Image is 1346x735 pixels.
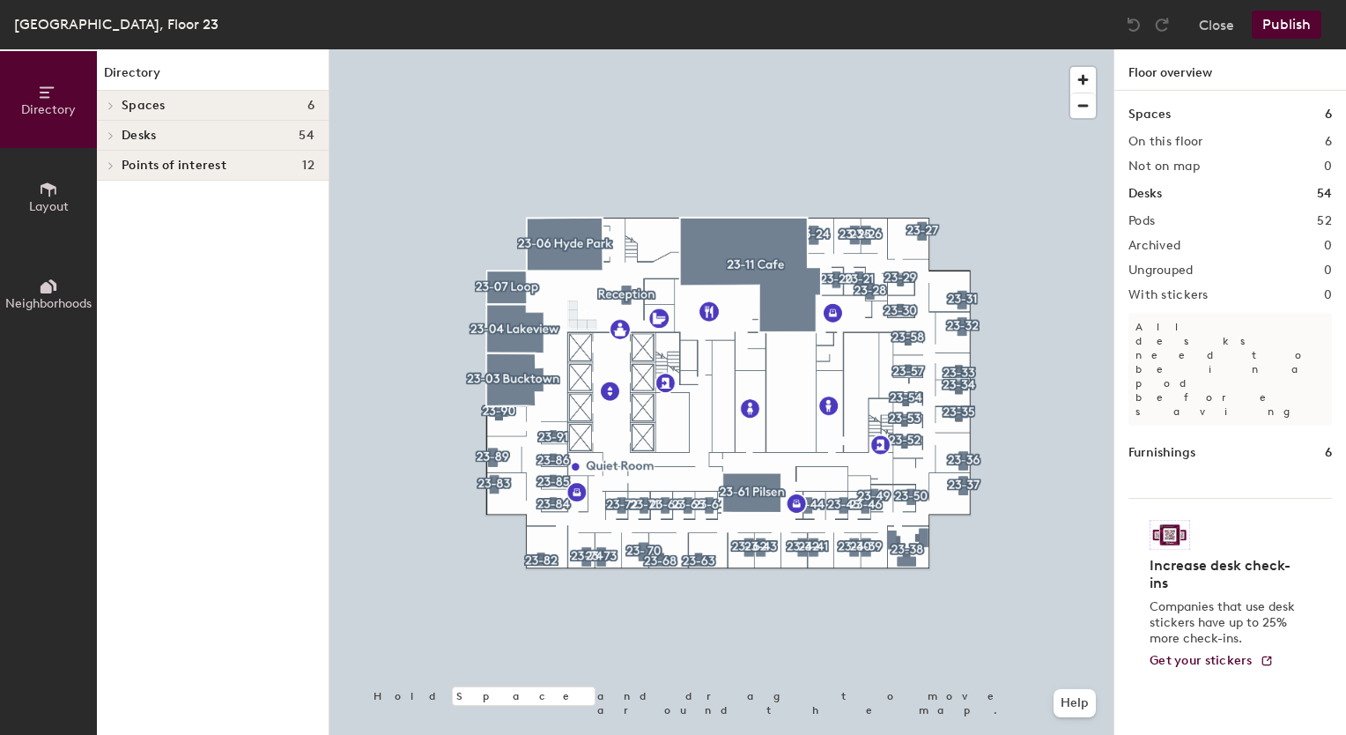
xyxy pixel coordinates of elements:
[1325,135,1332,149] h2: 6
[1317,184,1332,204] h1: 54
[1150,654,1274,669] a: Get your stickers
[1128,443,1195,463] h1: Furnishings
[307,99,314,113] span: 6
[1324,264,1332,278] h2: 0
[1128,264,1194,278] h2: Ungrouped
[1150,520,1190,550] img: Sticker logo
[1125,16,1143,33] img: Undo
[1128,184,1162,204] h1: Desks
[1150,557,1300,592] h4: Increase desk check-ins
[1317,214,1332,228] h2: 52
[1252,11,1321,39] button: Publish
[29,199,69,214] span: Layout
[97,63,329,91] h1: Directory
[1150,599,1300,647] p: Companies that use desk stickers have up to 25% more check-ins.
[1114,49,1346,91] h1: Floor overview
[1325,443,1332,463] h1: 6
[1150,653,1253,668] span: Get your stickers
[5,296,92,311] span: Neighborhoods
[1054,689,1096,717] button: Help
[14,13,218,35] div: [GEOGRAPHIC_DATA], Floor 23
[21,102,76,117] span: Directory
[1153,16,1171,33] img: Redo
[299,129,314,143] span: 54
[1325,105,1332,124] h1: 6
[1128,135,1203,149] h2: On this floor
[1128,239,1180,253] h2: Archived
[1324,288,1332,302] h2: 0
[1128,288,1209,302] h2: With stickers
[1324,160,1332,174] h2: 0
[1128,105,1171,124] h1: Spaces
[122,129,156,143] span: Desks
[1199,11,1234,39] button: Close
[1324,239,1332,253] h2: 0
[302,159,314,173] span: 12
[122,159,226,173] span: Points of interest
[1128,313,1332,426] p: All desks need to be in a pod before saving
[122,99,166,113] span: Spaces
[1128,214,1155,228] h2: Pods
[1128,160,1200,174] h2: Not on map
